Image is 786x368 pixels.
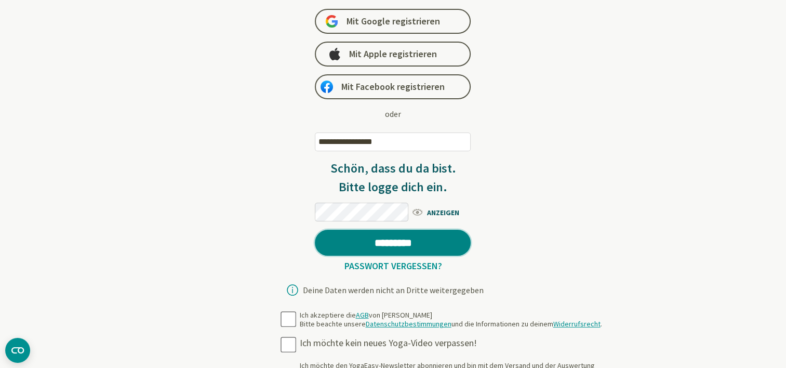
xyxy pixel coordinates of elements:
[315,42,471,67] a: Mit Apple registrieren
[411,205,471,218] span: ANZEIGEN
[299,311,602,329] div: Ich akzeptiere die von [PERSON_NAME] Bitte beachte unsere und die Informationen zu deinem .
[365,319,451,328] a: Datenschutzbestimmungen
[341,81,445,93] span: Mit Facebook registrieren
[355,310,368,320] a: AGB
[5,338,30,363] button: CMP-Widget öffnen
[340,260,446,272] a: Passwort vergessen?
[315,74,471,99] a: Mit Facebook registrieren
[302,286,483,294] div: Deine Daten werden nicht an Dritte weitergegeben
[385,108,401,120] div: oder
[299,337,607,349] div: Ich möchte kein neues Yoga-Video verpassen!
[553,319,600,328] a: Widerrufsrecht
[315,9,471,34] a: Mit Google registrieren
[346,15,439,28] span: Mit Google registrieren
[315,159,471,196] h3: Schön, dass du da bist. Bitte logge dich ein.
[349,48,437,60] span: Mit Apple registrieren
